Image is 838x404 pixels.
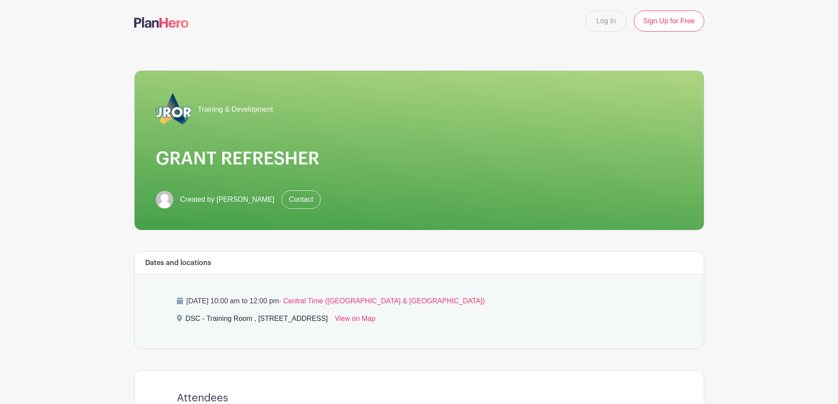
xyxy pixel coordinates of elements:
[145,259,211,267] h6: Dates and locations
[134,17,189,28] img: logo-507f7623f17ff9eddc593b1ce0a138ce2505c220e1c5a4e2b4648c50719b7d32.svg
[335,313,375,328] a: View on Map
[186,313,328,328] div: DSC - Training Room , [STREET_ADDRESS]
[177,296,662,306] p: [DATE] 10:00 am to 12:00 pm
[198,104,273,115] span: Training & Development
[634,11,704,32] a: Sign Up for Free
[156,148,683,169] h1: GRANT REFRESHER
[180,194,274,205] span: Created by [PERSON_NAME]
[156,92,191,127] img: 2023_COA_Horiz_Logo_PMS_BlueStroke%204.png
[586,11,627,32] a: Log In
[282,190,321,209] a: Contact
[156,191,173,208] img: default-ce2991bfa6775e67f084385cd625a349d9dcbb7a52a09fb2fda1e96e2d18dcdb.png
[279,297,485,305] span: - Central Time ([GEOGRAPHIC_DATA] & [GEOGRAPHIC_DATA])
